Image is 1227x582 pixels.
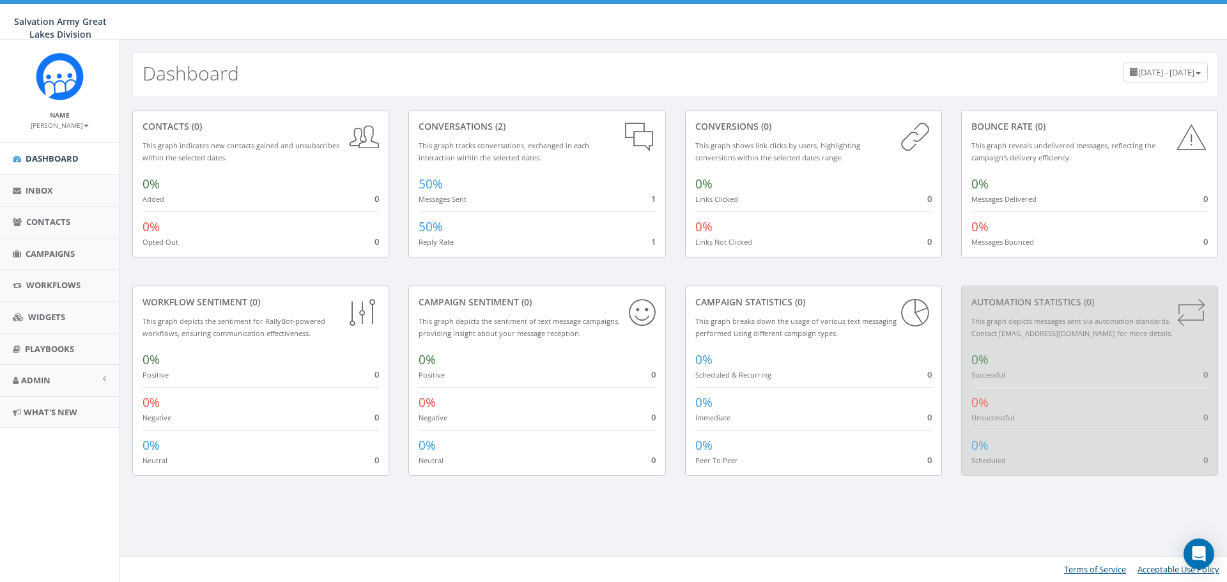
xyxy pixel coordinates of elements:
[36,52,84,100] img: Rally_Corp_Icon_1.png
[971,218,989,235] span: 0%
[1203,411,1208,423] span: 0
[971,437,989,454] span: 0%
[419,437,436,454] span: 0%
[1064,563,1126,575] a: Terms of Service
[695,456,738,465] small: Peer To Peer
[971,351,989,368] span: 0%
[50,111,70,119] small: Name
[143,218,160,235] span: 0%
[419,176,443,192] span: 50%
[971,413,1014,422] small: Unsuccessful
[374,236,379,247] span: 0
[1033,120,1046,132] span: (0)
[1138,563,1219,575] a: Acceptable Use Policy
[695,437,713,454] span: 0%
[143,316,325,338] small: This graph depicts the sentiment for RallyBot-powered workflows, ensuring communication effective...
[759,120,771,132] span: (0)
[792,296,805,308] span: (0)
[374,369,379,380] span: 0
[695,120,932,133] div: conversions
[651,236,656,247] span: 1
[24,406,77,418] span: What's New
[651,193,656,204] span: 1
[419,120,655,133] div: conversations
[419,394,436,411] span: 0%
[419,370,445,379] small: Positive
[419,316,620,338] small: This graph depicts the sentiment of text message campaigns, providing insight about your message ...
[695,141,860,162] small: This graph shows link clicks by users, highlighting conversions within the selected dates range.
[1081,296,1094,308] span: (0)
[374,193,379,204] span: 0
[26,185,53,196] span: Inbox
[971,456,1006,465] small: Scheduled
[695,316,897,338] small: This graph breaks down the usage of various text messaging performed using different campaign types.
[374,454,379,466] span: 0
[31,119,89,130] a: [PERSON_NAME]
[971,194,1037,204] small: Messages Delivered
[1203,236,1208,247] span: 0
[927,236,932,247] span: 0
[31,121,89,130] small: [PERSON_NAME]
[419,237,454,247] small: Reply Rate
[695,194,738,204] small: Links Clicked
[143,194,164,204] small: Added
[651,369,656,380] span: 0
[419,351,436,368] span: 0%
[143,63,239,84] h2: Dashboard
[695,176,713,192] span: 0%
[1203,369,1208,380] span: 0
[26,216,70,227] span: Contacts
[143,370,169,379] small: Positive
[971,370,1005,379] small: Successful
[189,120,202,132] span: (0)
[143,176,160,192] span: 0%
[25,343,74,355] span: Playbooks
[927,369,932,380] span: 0
[519,296,532,308] span: (0)
[143,394,160,411] span: 0%
[143,120,379,133] div: contacts
[971,176,989,192] span: 0%
[143,456,167,465] small: Neutral
[1138,66,1194,78] span: [DATE] - [DATE]
[971,296,1208,309] div: Automation Statistics
[419,456,444,465] small: Neutral
[927,454,932,466] span: 0
[695,296,932,309] div: Campaign Statistics
[26,248,75,259] span: Campaigns
[695,413,730,422] small: Immediate
[419,141,589,162] small: This graph tracks conversations, exchanged in each interaction within the selected dates.
[143,237,178,247] small: Opted Out
[695,370,771,379] small: Scheduled & Recurring
[26,153,79,164] span: Dashboard
[971,120,1208,133] div: Bounce Rate
[971,394,989,411] span: 0%
[419,218,443,235] span: 50%
[971,141,1155,162] small: This graph reveals undelivered messages, reflecting the campaign's delivery efficiency.
[143,413,171,422] small: Negative
[927,193,932,204] span: 0
[419,296,655,309] div: Campaign Sentiment
[14,15,107,40] span: Salvation Army Great Lakes Division
[374,411,379,423] span: 0
[143,141,339,162] small: This graph indicates new contacts gained and unsubscribes within the selected dates.
[971,237,1034,247] small: Messages Bounced
[971,316,1173,338] small: This graph depicts messages sent via automation standards. Contact [EMAIL_ADDRESS][DOMAIN_NAME] f...
[695,218,713,235] span: 0%
[695,351,713,368] span: 0%
[927,411,932,423] span: 0
[143,351,160,368] span: 0%
[28,311,65,323] span: Widgets
[651,411,656,423] span: 0
[1203,193,1208,204] span: 0
[695,394,713,411] span: 0%
[419,194,467,204] small: Messages Sent
[1203,454,1208,466] span: 0
[695,237,752,247] small: Links Not Clicked
[651,454,656,466] span: 0
[21,374,50,386] span: Admin
[1184,539,1214,569] div: Open Intercom Messenger
[493,120,505,132] span: (2)
[143,296,379,309] div: Workflow Sentiment
[143,437,160,454] span: 0%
